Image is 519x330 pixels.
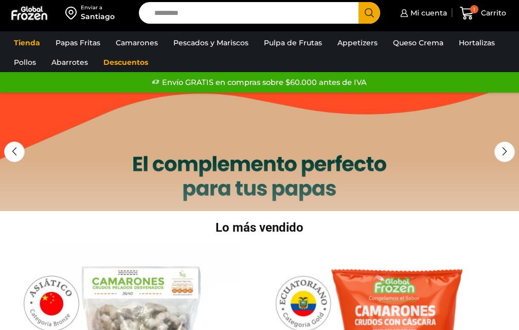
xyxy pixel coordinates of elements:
[98,53,153,72] a: Descuentos
[454,33,500,53] a: Hortalizas
[494,142,515,162] div: Next slide
[9,33,45,53] a: Tienda
[81,11,115,22] div: Santiago
[457,1,509,25] a: 1 Carrito
[50,33,105,53] a: Papas Fritas
[168,33,254,53] a: Pescados y Mariscos
[388,33,449,53] a: Queso Crema
[81,4,115,11] div: Enviar a
[408,8,447,18] span: Mi cuenta
[470,5,478,13] span: 1
[398,3,447,23] a: Mi cuenta
[259,33,327,53] a: Pulpa de Frutas
[4,142,25,162] div: Previous slide
[111,33,163,53] a: Camarones
[46,53,93,72] a: Abarrotes
[332,33,383,53] a: Appetizers
[65,4,81,22] img: address-field-icon.svg
[359,2,380,24] button: Search button
[9,53,41,72] a: Pollos
[478,8,506,18] span: Carrito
